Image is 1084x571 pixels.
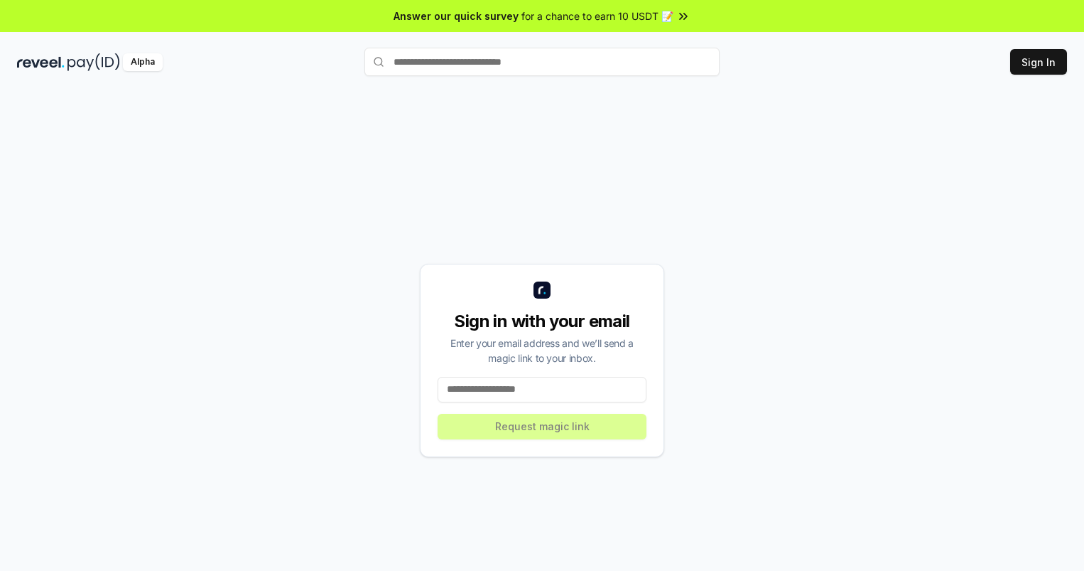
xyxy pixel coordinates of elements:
img: pay_id [67,53,120,71]
div: Sign in with your email [438,310,646,333]
img: reveel_dark [17,53,65,71]
img: logo_small [533,282,551,299]
span: Answer our quick survey [394,9,519,23]
div: Enter your email address and we’ll send a magic link to your inbox. [438,336,646,365]
div: Alpha [123,53,163,71]
span: for a chance to earn 10 USDT 📝 [521,9,673,23]
button: Sign In [1010,49,1067,75]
